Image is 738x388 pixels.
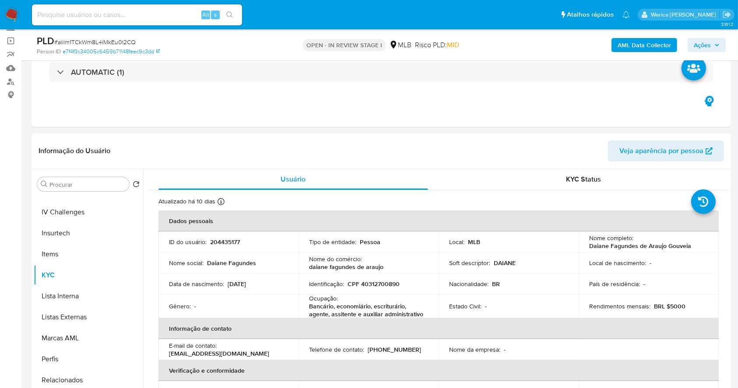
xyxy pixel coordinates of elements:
[589,302,650,310] p: Rendimentos mensais :
[651,10,719,19] p: werica.jgaldencio@mercadolivre.com
[63,48,160,56] a: e7f4f3c34005c6459b71148feec9c3dd
[468,238,480,246] p: MLB
[309,255,362,263] p: Nome do comércio :
[41,181,48,188] button: Procurar
[694,38,711,52] span: Ações
[71,67,124,77] h3: AUTOMATIC (1)
[37,48,61,56] b: Person ID
[449,238,464,246] p: Local :
[309,280,344,288] p: Identificação :
[158,360,719,381] th: Verificação e conformidade
[368,346,421,353] p: [PHONE_NUMBER]
[650,259,651,267] p: -
[619,140,703,161] span: Veja aparência por pessoa
[34,265,143,286] button: KYC
[389,40,411,50] div: MLB
[169,280,224,288] p: Data de nascimento :
[228,280,246,288] p: [DATE]
[34,328,143,349] button: Marcas AML
[643,280,645,288] p: -
[49,181,126,189] input: Procurar
[589,242,691,250] p: Daiane Fagundes de Araujo Gouveia
[169,259,204,267] p: Nome social :
[589,259,646,267] p: Local de nascimento :
[589,280,640,288] p: País de residência :
[309,302,425,318] p: Bancário, economiário, escriturário, agente, assitente e auxiliar administrativo
[309,238,356,246] p: Tipo de entidade :
[567,10,614,19] span: Atalhos rápidos
[485,302,487,310] p: -
[309,263,383,271] p: daiane fagundes de araujo
[169,342,217,350] p: E-mail de contato :
[158,197,215,206] p: Atualizado há 10 dias
[34,244,143,265] button: Items
[169,350,269,357] p: [EMAIL_ADDRESS][DOMAIN_NAME]
[449,302,481,310] p: Estado Civil :
[214,10,217,19] span: s
[608,140,724,161] button: Veja aparência por pessoa
[447,40,459,50] span: MID
[32,9,242,21] input: Pesquise usuários ou casos...
[415,40,459,50] span: Risco PLD:
[492,280,500,288] p: BR
[589,234,633,242] p: Nome completo :
[721,21,734,28] span: 3.161.2
[494,259,516,267] p: DAIANE
[654,302,685,310] p: BRL $5000
[158,318,719,339] th: Informação de contato
[221,9,239,21] button: search-icon
[158,210,719,231] th: Dados pessoais
[622,11,630,18] a: Notificações
[34,286,143,307] button: Lista Interna
[54,38,136,46] span: # aiiim1TCkWm8L4iMkEu0l2CQ
[34,307,143,328] button: Listas Externas
[309,346,364,353] p: Telefone de contato :
[449,280,488,288] p: Nacionalidade :
[49,62,713,82] div: AUTOMATIC (1)
[504,346,506,353] p: -
[618,38,671,52] b: AML Data Collector
[309,294,338,302] p: Ocupação :
[348,280,400,288] p: CPF 40312700890
[34,202,143,223] button: IV Challenges
[449,346,500,353] p: Nome da empresa :
[210,238,240,246] p: 204435177
[34,223,143,244] button: Insurtech
[202,10,209,19] span: Alt
[194,302,196,310] p: -
[281,174,306,184] span: Usuário
[34,349,143,370] button: Perfis
[360,238,380,246] p: Pessoa
[611,38,677,52] button: AML Data Collector
[303,39,386,51] p: OPEN - IN REVIEW STAGE I
[37,34,54,48] b: PLD
[133,181,140,190] button: Retornar ao pedido padrão
[169,302,191,310] p: Gênero :
[449,259,490,267] p: Soft descriptor :
[688,38,726,52] button: Ações
[566,174,601,184] span: KYC Status
[39,147,110,155] h1: Informação do Usuário
[169,238,207,246] p: ID do usuário :
[722,10,731,19] a: Sair
[207,259,256,267] p: Daiane Fagundes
